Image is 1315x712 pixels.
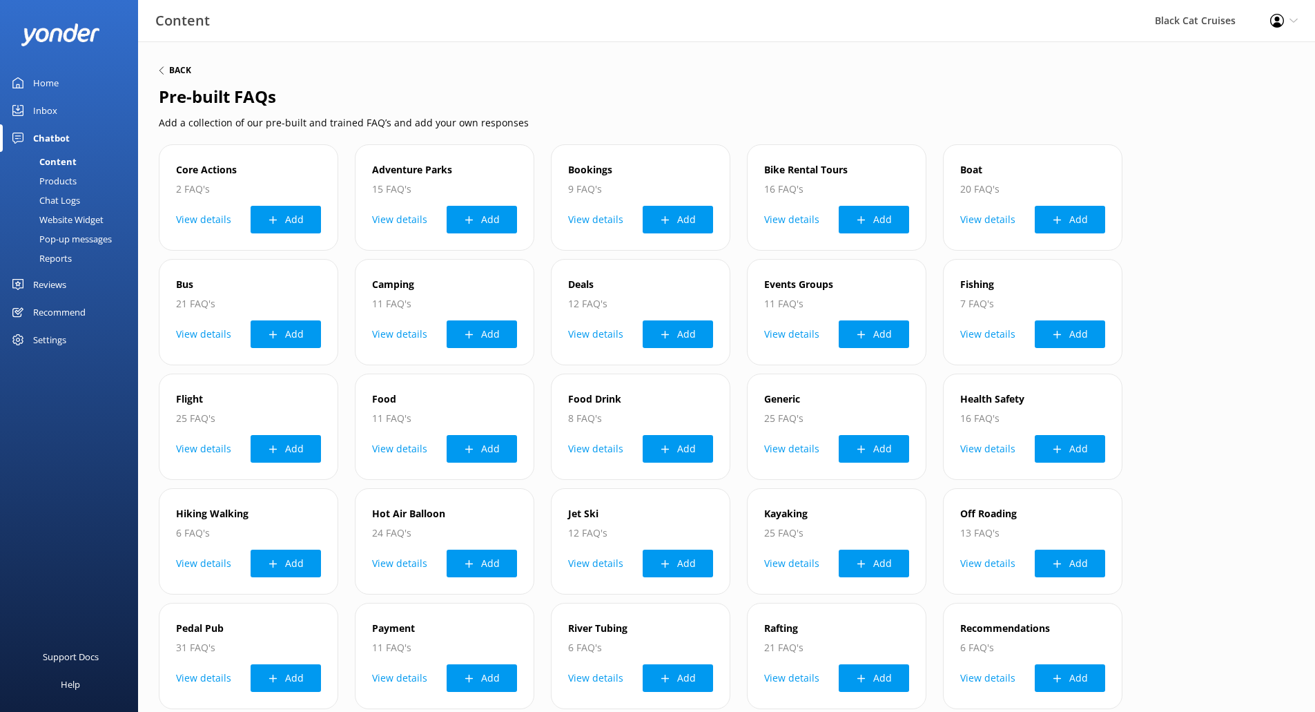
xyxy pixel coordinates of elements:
p: 25 FAQ's [764,525,909,541]
button: View details [960,550,1015,577]
p: 11 FAQ's [372,410,517,427]
button: View details [764,664,819,692]
p: 20 FAQ's [960,181,1105,198]
button: View details [176,435,231,463]
button: Add [447,206,517,233]
p: 21 FAQ's [176,296,321,312]
p: Kayaking [764,506,909,522]
button: Add [251,206,321,233]
p: Boat [960,162,1105,178]
button: Add [1035,435,1105,463]
div: Support Docs [43,643,99,671]
button: Add [643,320,713,348]
p: Off Roading [960,506,1105,522]
p: Hiking Walking [176,506,321,522]
button: Add [447,664,517,692]
button: View details [764,320,819,348]
button: Add [1035,320,1105,348]
div: Reviews [33,271,66,298]
button: Add [251,550,321,577]
p: 7 FAQ's [960,296,1105,312]
p: 11 FAQ's [372,296,517,312]
button: View details [960,664,1015,692]
p: 21 FAQ's [764,639,909,656]
button: View details [764,206,819,233]
div: Content [8,152,77,171]
button: View details [568,435,623,463]
button: View details [960,435,1015,463]
p: 16 FAQ's [960,410,1105,427]
button: View details [372,435,427,463]
p: 6 FAQ's [176,525,321,541]
p: Bus [176,276,321,293]
button: Add [447,550,517,577]
button: Add [643,550,713,577]
a: Reports [8,249,138,268]
p: Health Safety [960,391,1105,407]
button: Add [1035,664,1105,692]
p: 9 FAQ's [568,181,713,198]
button: Add [643,664,713,692]
button: Add [643,435,713,463]
button: Add [839,206,909,233]
p: Camping [372,276,517,293]
p: River Tubing [568,620,713,637]
button: View details [960,320,1015,348]
p: 6 FAQ's [960,639,1105,656]
button: Add [251,664,321,692]
p: 25 FAQ's [764,410,909,427]
div: Recommend [33,298,86,326]
p: Bike Rental Tours [764,162,909,178]
p: 16 FAQ's [764,181,909,198]
p: Jet Ski [568,506,713,522]
button: View details [568,664,623,692]
div: Inbox [33,97,57,124]
button: Add [643,206,713,233]
p: Payment [372,620,517,637]
button: View details [960,206,1015,233]
a: Website Widget [8,210,138,229]
p: Core Actions [176,162,321,178]
button: View details [372,550,427,577]
p: Deals [568,276,713,293]
h3: Content [155,10,210,32]
p: Fishing [960,276,1105,293]
div: Home [33,69,59,97]
p: Bookings [568,162,713,178]
div: Pop-up messages [8,229,112,249]
img: yonder-white-logo.png [21,23,100,46]
p: Pedal Pub [176,620,321,637]
div: Help [61,671,80,698]
p: Flight [176,391,321,407]
p: Rafting [764,620,909,637]
p: 12 FAQ's [568,296,713,312]
p: 8 FAQ's [568,410,713,427]
h2: Pre-built FAQs [159,84,1294,110]
button: Add [839,664,909,692]
p: 2 FAQ's [176,181,321,198]
p: Hot Air Balloon [372,506,517,522]
button: View details [764,550,819,577]
div: Chat Logs [8,191,80,210]
button: Add [839,320,909,348]
p: Food Drink [568,391,713,407]
a: Chat Logs [8,191,138,210]
button: Add [839,550,909,577]
div: Settings [33,326,66,354]
button: Back [159,66,191,75]
p: 15 FAQ's [372,181,517,198]
p: 11 FAQ's [764,296,909,312]
button: View details [372,320,427,348]
div: Reports [8,249,72,268]
div: Chatbot [33,124,70,152]
p: 24 FAQ's [372,525,517,541]
p: 31 FAQ's [176,639,321,656]
h6: Back [169,66,191,75]
button: View details [568,550,623,577]
p: 25 FAQ's [176,410,321,427]
p: 6 FAQ's [568,639,713,656]
p: Add a collection of our pre-built and trained FAQ’s and add your own responses [159,115,1294,131]
button: View details [176,550,231,577]
p: Recommendations [960,620,1105,637]
a: Content [8,152,138,171]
